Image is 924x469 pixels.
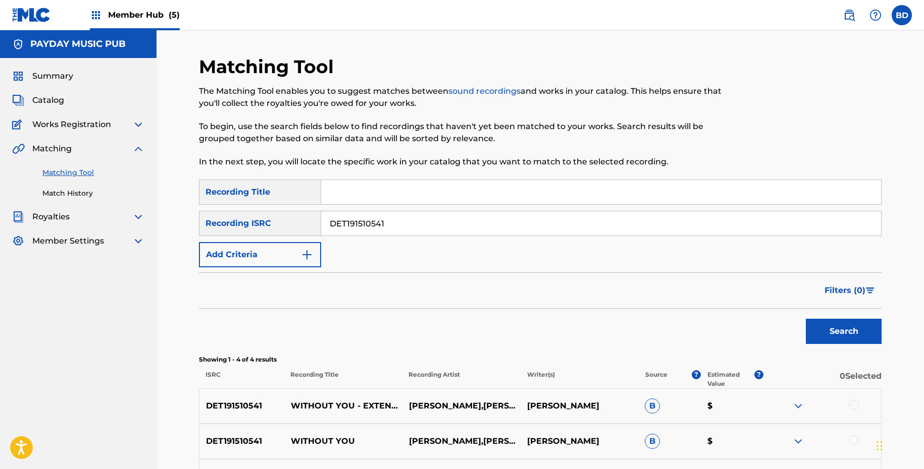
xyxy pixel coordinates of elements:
a: SummarySummary [12,70,73,82]
p: $ [701,435,763,447]
img: expand [132,235,144,247]
p: DET191510541 [199,435,284,447]
span: Matching [32,143,72,155]
a: Public Search [839,5,859,25]
img: Catalog [12,94,24,106]
button: Add Criteria [199,242,321,267]
iframe: Chat Widget [874,421,924,469]
span: ? [754,370,763,379]
p: [PERSON_NAME] [520,435,638,447]
p: To begin, use the search fields below to find recordings that haven't yet been matched to your wo... [199,121,725,145]
img: Royalties [12,211,24,223]
p: WITHOUT YOU [284,435,402,447]
a: Matching Tool [42,167,144,178]
img: filter [866,287,875,294]
a: Match History [42,188,144,199]
p: $ [701,400,763,412]
img: expand [132,211,144,223]
span: Filters ( 0 ) [825,284,865,297]
button: Search [806,319,882,344]
img: Matching [12,143,25,155]
p: Showing 1 - 4 of 4 results [199,355,882,364]
img: expand [132,119,144,131]
p: Writer(s) [520,370,638,388]
p: Recording Artist [402,370,520,388]
p: Source [645,370,668,388]
p: Estimated Value [707,370,754,388]
span: B [645,434,660,449]
img: help [869,9,882,21]
div: Help [865,5,886,25]
span: B [645,398,660,414]
h2: Matching Tool [199,55,339,78]
img: expand [792,435,804,447]
img: 9d2ae6d4665cec9f34b9.svg [301,249,313,261]
p: In the next step, you will locate the specific work in your catalog that you want to match to the... [199,156,725,168]
img: Accounts [12,38,24,50]
p: [PERSON_NAME],[PERSON_NAME] & [PERSON_NAME] [402,435,520,447]
p: 0 Selected [763,370,882,388]
button: Filters (0) [818,278,882,303]
a: sound recordings [448,86,521,96]
div: User Menu [892,5,912,25]
img: expand [792,400,804,412]
span: ? [692,370,701,379]
a: CatalogCatalog [12,94,64,106]
img: Member Settings [12,235,24,247]
p: WITHOUT YOU - EXTENDED MIX [284,400,402,412]
img: Works Registration [12,119,25,131]
p: DET191510541 [199,400,284,412]
span: Catalog [32,94,64,106]
span: Member Settings [32,235,104,247]
span: Works Registration [32,119,111,131]
img: expand [132,143,144,155]
h5: PAYDAY MUSIC PUB [30,38,126,50]
img: search [843,9,855,21]
p: The Matching Tool enables you to suggest matches between and works in your catalog. This helps en... [199,85,725,109]
iframe: Resource Center [896,310,924,391]
p: ISRC [199,370,284,388]
p: Recording Title [284,370,402,388]
div: Drag [877,431,883,461]
span: Royalties [32,211,70,223]
img: MLC Logo [12,8,51,22]
span: Member Hub [108,9,180,21]
form: Search Form [199,180,882,349]
span: (5) [169,10,180,20]
img: Top Rightsholders [90,9,102,21]
p: [PERSON_NAME],[PERSON_NAME],[PERSON_NAME] [402,400,520,412]
span: Summary [32,70,73,82]
p: [PERSON_NAME] [520,400,638,412]
img: Summary [12,70,24,82]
